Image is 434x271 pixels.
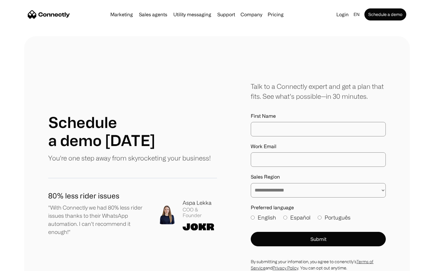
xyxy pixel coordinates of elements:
input: Español [283,216,287,220]
div: en [351,10,363,19]
input: Português [318,216,322,220]
a: Schedule a demo [364,8,406,20]
label: Preferred language [251,205,386,210]
div: Company [239,10,264,19]
p: "With Connectly we had 80% less rider issues thanks to their WhatsApp automation. I can't recomme... [48,204,148,236]
h1: 80% less rider issues [48,190,148,201]
a: Privacy Policy [272,266,298,270]
div: Talk to a Connectly expert and get a plan that fits. See what’s possible—in 30 minutes. [251,81,386,101]
div: Aspa Lekka [183,199,217,207]
label: Work Email [251,144,386,149]
label: Português [318,213,351,222]
a: Sales agents [137,12,170,17]
label: English [251,213,276,222]
a: Marketing [108,12,135,17]
div: Company [241,10,262,19]
div: COO & Founder [183,207,217,218]
p: You're one step away from skyrocketing your business! [48,153,211,163]
a: Utility messaging [171,12,214,17]
aside: Language selected: English [6,260,36,269]
label: Sales Region [251,174,386,180]
label: First Name [251,113,386,119]
div: By submitting your infomation, you agree to conenctly’s and . You can opt out anytime. [251,258,386,271]
input: English [251,216,255,220]
label: Español [283,213,310,222]
button: Submit [251,232,386,246]
a: Login [334,10,351,19]
a: Terms of Service [251,259,373,270]
ul: Language list [12,260,36,269]
a: Pricing [265,12,286,17]
a: Support [215,12,237,17]
div: en [354,10,360,19]
h1: Schedule a demo [DATE] [48,113,155,149]
a: home [28,10,70,19]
